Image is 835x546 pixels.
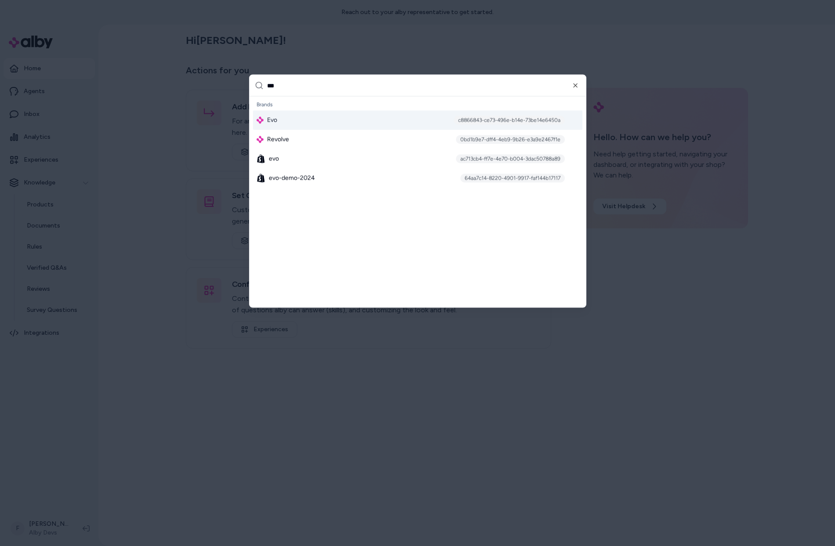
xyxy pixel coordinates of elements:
img: alby Logo [257,136,264,143]
span: Evo [267,116,277,125]
div: ac713cb4-ff7e-4e70-b004-3dac50788a89 [456,155,565,163]
span: evo [269,155,279,163]
div: c8866843-ce73-496e-b14e-73be14e6450a [454,116,565,125]
div: 0bd1b9e7-dff4-4eb9-9b26-e3a9e2467f1e [456,135,565,144]
div: Brands [253,98,582,111]
img: alby Logo [257,117,264,124]
span: evo-demo-2024 [269,174,315,183]
div: 64aa7c14-8220-4901-9917-faf144b17117 [460,174,565,183]
span: Revolve [267,135,289,144]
